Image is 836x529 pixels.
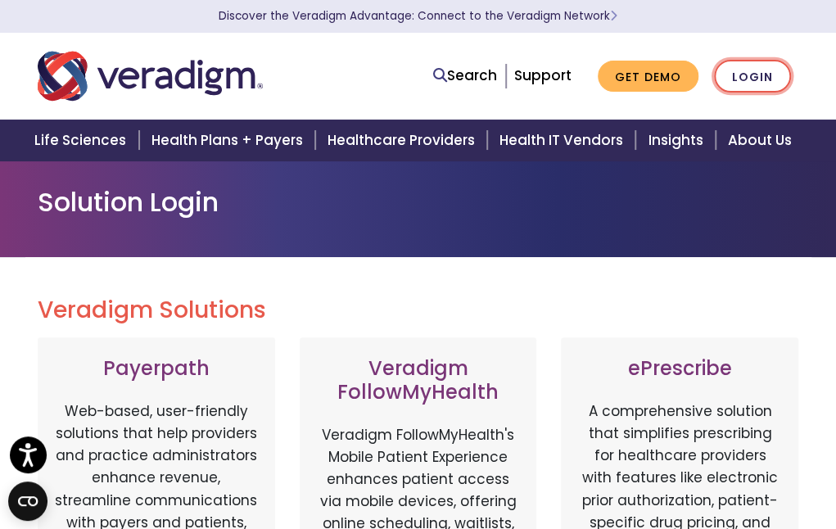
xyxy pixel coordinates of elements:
[718,120,811,161] a: About Us
[610,8,617,24] span: Learn More
[577,357,782,381] h3: ePrescribe
[25,120,141,161] a: Life Sciences
[38,187,799,218] h1: Solution Login
[514,66,572,85] a: Support
[38,49,263,103] img: Veradigm logo
[8,482,47,521] button: Open CMP widget
[638,120,717,161] a: Insights
[318,120,490,161] a: Healthcare Providers
[754,447,816,509] iframe: Drift Chat Widget
[316,357,521,405] h3: Veradigm FollowMyHealth
[38,296,799,324] h2: Veradigm Solutions
[433,65,497,87] a: Search
[490,120,638,161] a: Health IT Vendors
[54,357,259,381] h3: Payerpath
[714,60,791,93] a: Login
[598,61,698,93] a: Get Demo
[219,8,617,24] a: Discover the Veradigm Advantage: Connect to the Veradigm NetworkLearn More
[142,120,318,161] a: Health Plans + Payers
